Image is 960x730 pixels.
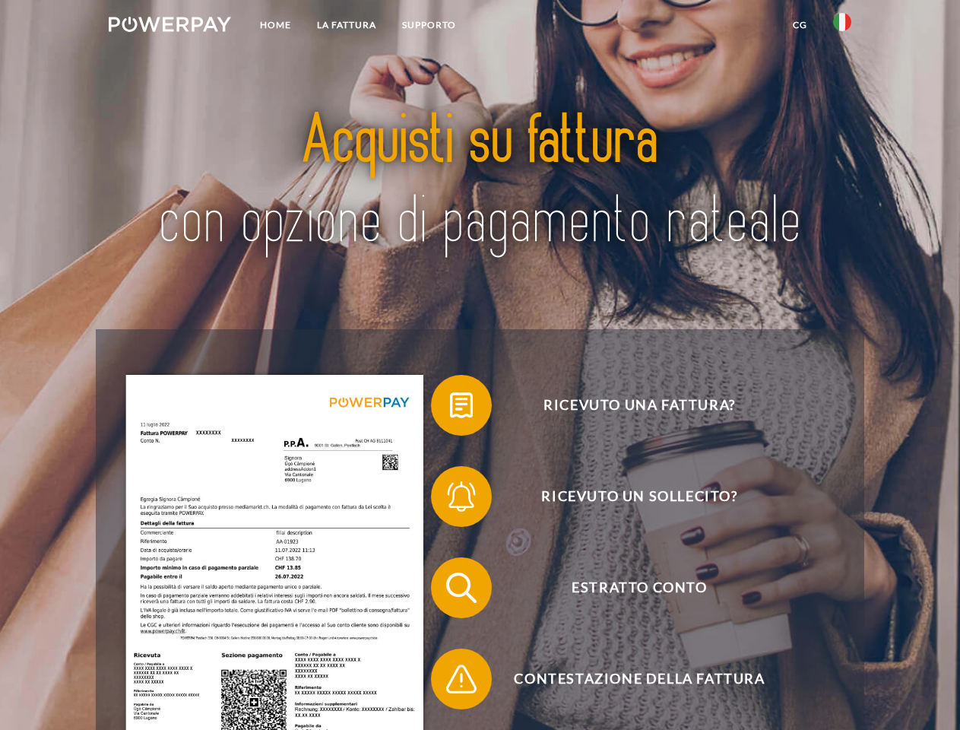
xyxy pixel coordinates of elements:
[453,466,825,527] span: Ricevuto un sollecito?
[109,17,231,32] img: logo-powerpay-white.svg
[431,557,826,618] button: Estratto conto
[145,73,815,291] img: title-powerpay_it.svg
[453,649,825,709] span: Contestazione della fattura
[442,569,480,607] img: qb_search.svg
[833,13,851,31] img: it
[453,375,825,436] span: Ricevuto una fattura?
[247,11,304,39] a: Home
[442,478,480,516] img: qb_bell.svg
[431,466,826,527] button: Ricevuto un sollecito?
[431,375,826,436] button: Ricevuto una fattura?
[442,386,480,424] img: qb_bill.svg
[442,660,480,698] img: qb_warning.svg
[780,11,820,39] a: CG
[431,649,826,709] button: Contestazione della fattura
[389,11,469,39] a: Supporto
[453,557,825,618] span: Estratto conto
[304,11,389,39] a: LA FATTURA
